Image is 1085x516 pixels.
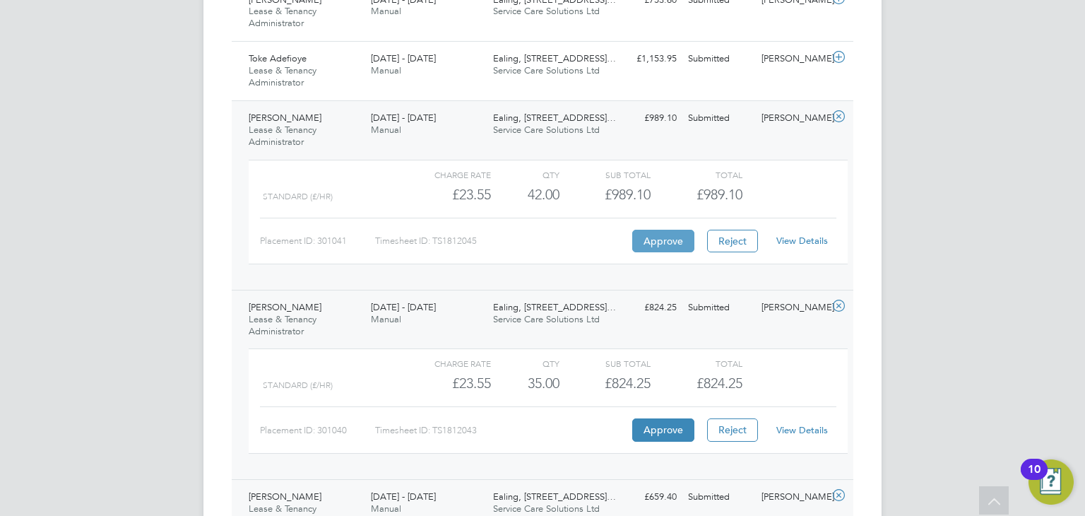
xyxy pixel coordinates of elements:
div: £989.10 [559,183,651,206]
span: [DATE] - [DATE] [371,301,436,313]
div: £824.25 [559,372,651,395]
div: 42.00 [491,183,559,206]
button: Approve [632,418,694,441]
button: Reject [707,418,758,441]
a: View Details [776,424,828,436]
div: QTY [491,355,559,372]
span: £824.25 [696,375,742,392]
div: Total [651,355,742,372]
div: Submitted [682,107,756,130]
div: Sub Total [559,166,651,183]
span: Ealing, [STREET_ADDRESS]… [493,301,616,313]
span: Lease & Tenancy Administrator [249,5,316,29]
span: [DATE] - [DATE] [371,112,436,124]
div: £989.10 [609,107,682,130]
span: Manual [371,5,401,17]
div: Charge rate [400,355,491,372]
span: Manual [371,503,401,515]
button: Open Resource Center, 10 new notifications [1028,459,1074,505]
span: [PERSON_NAME] [249,491,321,503]
span: Standard (£/HR) [263,380,333,390]
span: [DATE] - [DATE] [371,491,436,503]
span: Standard (£/HR) [263,192,333,201]
span: Lease & Tenancy Administrator [249,64,316,88]
span: Lease & Tenancy Administrator [249,124,316,148]
span: Service Care Solutions Ltd [493,503,600,515]
div: £23.55 [400,183,491,206]
span: Manual [371,313,401,325]
div: Charge rate [400,166,491,183]
div: QTY [491,166,559,183]
div: [PERSON_NAME] [756,296,829,319]
span: Ealing, [STREET_ADDRESS]… [493,112,616,124]
button: Reject [707,230,758,252]
div: Timesheet ID: TS1812045 [375,230,629,252]
div: [PERSON_NAME] [756,47,829,71]
div: Sub Total [559,355,651,372]
div: Placement ID: 301040 [260,419,375,442]
div: [PERSON_NAME] [756,486,829,509]
div: £23.55 [400,372,491,395]
span: £989.10 [696,186,742,203]
span: Lease & Tenancy Administrator [249,313,316,337]
span: Service Care Solutions Ltd [493,64,600,76]
span: Service Care Solutions Ltd [493,313,600,325]
span: [PERSON_NAME] [249,112,321,124]
span: Manual [371,64,401,76]
span: Service Care Solutions Ltd [493,124,600,136]
div: [PERSON_NAME] [756,107,829,130]
span: Ealing, [STREET_ADDRESS]… [493,491,616,503]
div: £1,153.95 [609,47,682,71]
button: Approve [632,230,694,252]
div: Total [651,166,742,183]
span: Service Care Solutions Ltd [493,5,600,17]
div: Timesheet ID: TS1812043 [375,419,629,442]
div: Submitted [682,47,756,71]
div: Submitted [682,486,756,509]
span: [PERSON_NAME] [249,301,321,313]
div: Submitted [682,296,756,319]
div: 10 [1028,469,1040,488]
span: Ealing, [STREET_ADDRESS]… [493,52,616,64]
span: [DATE] - [DATE] [371,52,436,64]
span: Manual [371,124,401,136]
div: 35.00 [491,372,559,395]
div: £824.25 [609,296,682,319]
div: £659.40 [609,486,682,509]
div: Placement ID: 301041 [260,230,375,252]
a: View Details [776,235,828,247]
span: Toke Adefioye [249,52,307,64]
